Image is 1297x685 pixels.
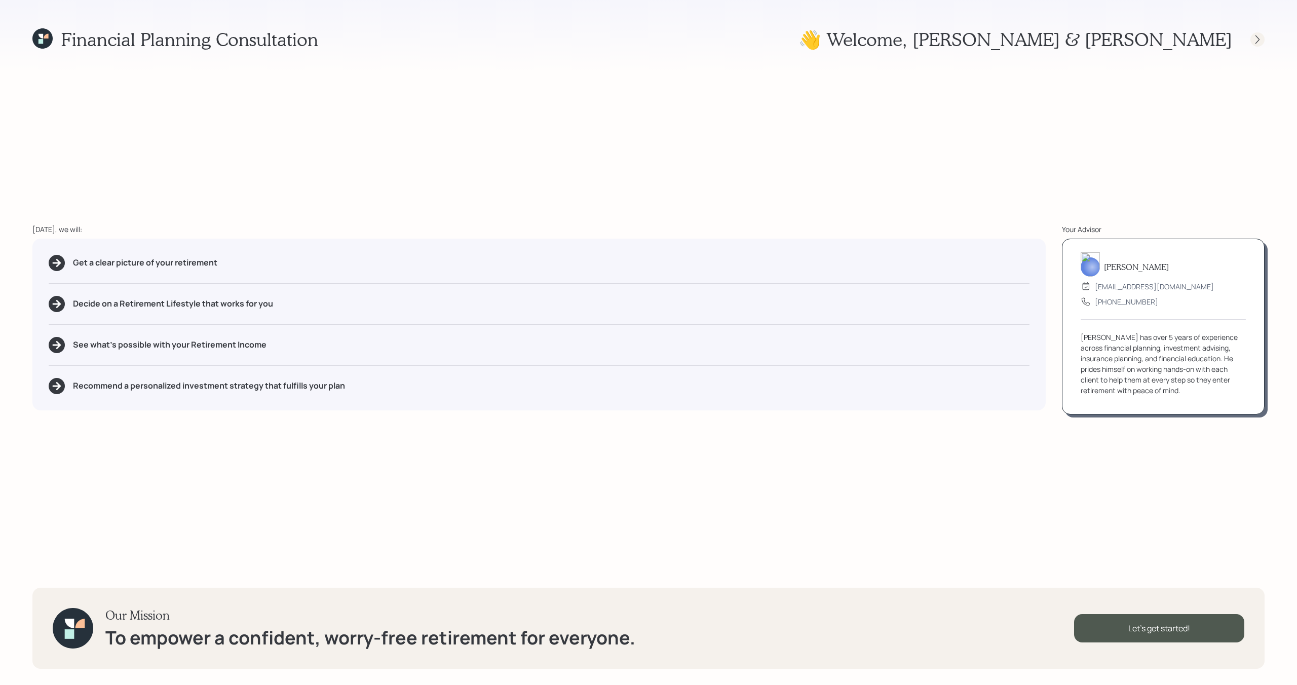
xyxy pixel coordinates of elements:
div: Let's get started! [1074,614,1244,642]
h1: 👋 Welcome , [PERSON_NAME] & [PERSON_NAME] [798,28,1232,50]
h5: Recommend a personalized investment strategy that fulfills your plan [73,381,345,391]
div: Your Advisor [1062,224,1265,235]
h1: To empower a confident, worry-free retirement for everyone. [105,627,635,649]
h5: [PERSON_NAME] [1104,262,1169,272]
h1: Financial Planning Consultation [61,28,318,50]
div: [EMAIL_ADDRESS][DOMAIN_NAME] [1095,281,1214,292]
h3: Our Mission [105,608,635,623]
div: [PHONE_NUMBER] [1095,296,1158,307]
h5: Get a clear picture of your retirement [73,258,217,268]
h5: See what's possible with your Retirement Income [73,340,266,350]
div: [DATE], we will: [32,224,1046,235]
h5: Decide on a Retirement Lifestyle that works for you [73,299,273,309]
div: [PERSON_NAME] has over 5 years of experience across financial planning, investment advising, insu... [1081,332,1246,396]
img: michael-russo-headshot.png [1081,252,1100,277]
